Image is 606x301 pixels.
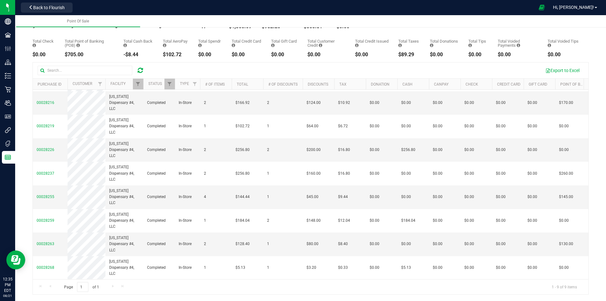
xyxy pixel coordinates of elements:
[109,235,140,253] span: [US_STATE] Dispensary #4, LLC
[398,52,420,57] div: $89.29
[338,100,350,106] span: $10.92
[401,265,411,271] span: $5.13
[560,82,605,87] a: Point of Banking (POB)
[5,154,11,160] inline-svg: Reports
[319,43,322,47] i: Sum of the successful, non-voided payments using account credit for all purchases in the date range.
[163,43,166,47] i: Sum of the successful, non-voided AeroPay payment transactions for all purchases in the date range.
[5,100,11,106] inline-svg: Users
[548,52,579,57] div: $0.00
[496,241,506,247] span: $0.00
[109,212,140,230] span: [US_STATE] Dispensary #4, LLC
[204,241,206,247] span: 2
[37,171,54,176] span: 00028237
[306,147,321,153] span: $200.00
[370,171,379,177] span: $0.00
[204,147,206,153] span: 2
[559,147,569,153] span: $0.00
[147,123,166,129] span: Completed
[163,52,189,57] div: $102.72
[464,265,474,271] span: $0.00
[430,43,433,47] i: Sum of all round-up-to-next-dollar total price adjustments for all purchases in the date range.
[559,194,573,200] span: $145.00
[147,265,166,271] span: Completed
[267,218,269,224] span: 2
[527,147,537,153] span: $0.00
[355,43,359,47] i: Sum of all account credit issued for all refunds from returned purchases in the date range.
[268,82,298,87] a: # of Discounts
[370,241,379,247] span: $0.00
[235,241,250,247] span: $128.40
[307,52,346,57] div: $0.00
[433,100,443,106] span: $0.00
[267,100,269,106] span: 2
[33,43,36,47] i: Sum of the successful, non-voided check payment transactions for all purchases in the date range.
[3,276,12,293] p: 12:35 PM EDT
[370,265,379,271] span: $0.00
[5,141,11,147] inline-svg: Tags
[468,39,488,47] div: Total Tips
[464,241,474,247] span: $0.00
[267,241,269,247] span: 1
[339,82,347,87] a: Tax
[306,100,321,106] span: $124.00
[547,282,582,292] span: 1 - 9 of 9 items
[433,218,443,224] span: $0.00
[110,81,126,86] a: Facility
[267,123,269,129] span: 1
[37,124,54,128] span: 00028219
[262,24,294,29] div: $952.20
[464,171,474,177] span: $0.00
[306,194,318,200] span: $45.00
[433,123,443,129] span: $0.00
[338,194,348,200] span: $9.44
[306,265,316,271] span: $3.20
[464,218,474,224] span: $0.00
[6,250,25,269] iframe: Resource center
[204,218,206,224] span: 1
[37,242,54,246] span: 00028263
[179,194,192,200] span: In-Store
[401,171,411,177] span: $0.00
[401,147,415,153] span: $256.80
[201,24,219,29] div: 17
[304,24,327,29] div: $565.81
[179,100,192,106] span: In-Store
[232,52,262,57] div: $0.00
[527,100,537,106] span: $0.00
[527,123,537,129] span: $0.00
[527,171,537,177] span: $0.00
[5,73,11,79] inline-svg: Inventory
[464,147,474,153] span: $0.00
[204,171,206,177] span: 2
[307,39,346,47] div: Total Customer Credit
[67,19,89,23] span: Point Of Sale
[338,171,350,177] span: $16.80
[33,39,55,47] div: Total Check
[370,123,379,129] span: $0.00
[496,218,506,224] span: $0.00
[496,194,506,200] span: $0.00
[198,43,202,47] i: Sum of the successful, non-voided Spendr payment transactions for all purchases in the date range.
[109,117,140,135] span: [US_STATE] Dispensary #4, LLC
[205,82,225,87] a: # of Items
[179,241,192,247] span: In-Store
[204,265,206,271] span: 1
[109,94,140,112] span: [US_STATE] Dispensary #4, LLC
[77,282,88,292] input: 1
[179,147,192,153] span: In-Store
[76,43,80,47] i: Sum of the successful, non-voided point-of-banking payment transactions, both via payment termina...
[109,141,140,159] span: [US_STATE] Dispensary #4, LLC
[5,113,11,120] inline-svg: User Roles
[232,43,235,47] i: Sum of the successful, non-voided credit card payment transactions for all purchases in the date ...
[38,82,62,87] a: Purchase ID
[308,82,328,87] a: Discounts
[190,79,200,89] a: Filter
[338,218,350,224] span: $12.04
[306,171,321,177] span: $160.00
[204,123,206,129] span: 1
[179,218,192,224] span: In-Store
[37,147,54,152] span: 00028226
[402,82,413,87] a: Cash
[109,188,140,206] span: [US_STATE] Dispensary #4, LLC
[267,147,269,153] span: 2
